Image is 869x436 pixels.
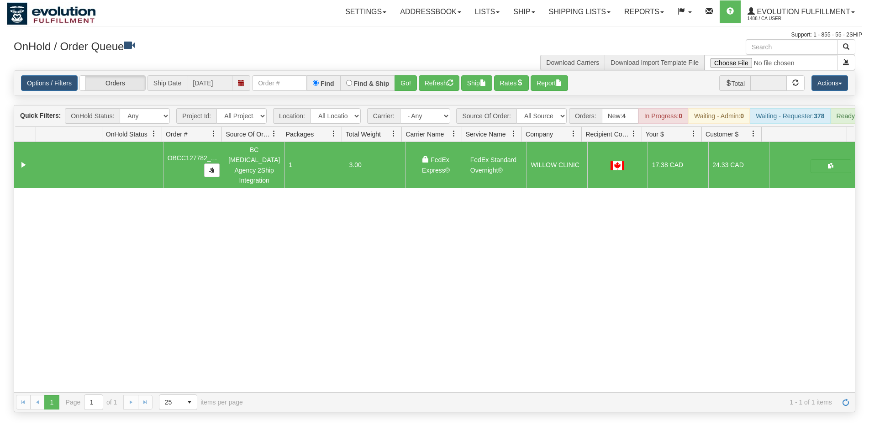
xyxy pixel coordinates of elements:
[146,126,162,142] a: OnHold Status filter column settings
[386,126,401,142] a: Total Weight filter column settings
[622,112,626,120] strong: 4
[228,145,280,186] div: BC [MEDICAL_DATA] Agency 2Ship Integration
[289,161,292,168] span: 1
[838,395,853,410] a: Refresh
[252,75,307,91] input: Order #
[206,126,221,142] a: Order # filter column settings
[705,55,837,70] input: Import
[21,75,78,91] a: Options / Filters
[466,142,527,188] td: FedEx Standard Overnight®
[395,75,417,91] button: Go!
[686,126,701,142] a: Your $ filter column settings
[527,142,587,188] td: WILLOW CLINIC
[461,75,492,91] button: Ship
[266,126,282,142] a: Source Of Order filter column settings
[837,39,855,55] button: Search
[646,130,664,139] span: Your $
[446,126,462,142] a: Carrier Name filter column settings
[626,126,642,142] a: Recipient Country filter column settings
[422,156,450,173] span: FedEx Express®
[679,112,682,120] strong: 0
[617,0,671,23] a: Reports
[566,126,581,142] a: Company filter column settings
[80,76,145,90] label: Orders
[14,39,428,53] h3: OnHold / Order Queue
[506,126,521,142] a: Service Name filter column settings
[741,0,862,23] a: Evolution Fulfillment 1488 / CA User
[746,39,837,55] input: Search
[18,159,29,171] a: Collapse
[494,75,529,91] button: Rates
[708,142,769,188] td: 24.33 CAD
[811,159,851,173] button: Shipping Documents
[748,14,816,23] span: 1488 / CA User
[165,398,177,407] span: 25
[746,126,761,142] a: Customer $ filter column settings
[273,108,311,124] span: Location:
[750,108,830,124] div: Waiting - Requester:
[20,111,61,120] label: Quick Filters:
[466,130,506,139] span: Service Name
[84,395,103,410] input: Page 1
[506,0,542,23] a: Ship
[585,130,630,139] span: Recipient Country
[159,394,197,410] span: Page sizes drop down
[406,130,444,139] span: Carrier Name
[814,112,824,120] strong: 378
[338,0,393,23] a: Settings
[569,108,602,124] span: Orders:
[706,130,738,139] span: Customer $
[468,0,506,23] a: Lists
[638,108,688,124] div: In Progress:
[354,80,390,87] label: Find & Ship
[611,59,699,66] a: Download Import Template File
[326,126,342,142] a: Packages filter column settings
[688,108,750,124] div: Waiting - Admin:
[256,399,832,406] span: 1 - 1 of 1 items
[176,108,216,124] span: Project Id:
[546,59,599,66] a: Download Carriers
[159,394,243,410] span: items per page
[147,75,187,91] span: Ship Date
[419,75,459,91] button: Refresh
[526,130,553,139] span: Company
[346,130,381,139] span: Total Weight
[66,394,117,410] span: Page of 1
[531,75,568,91] button: Report
[106,130,147,139] span: OnHold Status
[44,395,59,410] span: Page 1
[542,0,617,23] a: Shipping lists
[719,75,751,91] span: Total
[755,8,850,16] span: Evolution Fulfillment
[611,161,624,170] img: CA
[349,161,362,168] span: 3.00
[7,31,862,39] div: Support: 1 - 855 - 55 - 2SHIP
[226,130,270,139] span: Source Of Order
[367,108,400,124] span: Carrier:
[182,395,197,410] span: select
[286,130,314,139] span: Packages
[393,0,468,23] a: Addressbook
[602,108,638,124] div: New:
[14,105,855,127] div: grid toolbar
[740,112,744,120] strong: 0
[7,2,96,25] img: logo1488.jpg
[166,130,187,139] span: Order #
[648,142,708,188] td: 17.38 CAD
[456,108,516,124] span: Source Of Order:
[811,75,848,91] button: Actions
[321,80,334,87] label: Find
[204,163,220,177] button: Copy to clipboard
[168,154,235,162] span: OBCC127782_PART_A
[65,108,120,124] span: OnHold Status:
